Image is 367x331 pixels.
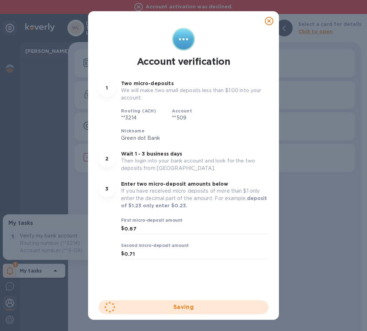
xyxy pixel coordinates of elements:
div: $ [121,223,124,234]
p: Green dot Bank [121,135,183,142]
p: Two micro-deposits [121,80,268,87]
label: First micro-deposit amount [121,219,182,223]
input: 0.00 [124,249,268,259]
b: Routing (ACH) [121,108,156,113]
p: 1 [106,84,108,91]
p: 3 [105,185,108,192]
p: Enter two micro-deposit amounts below [121,180,268,187]
b: Account [172,108,192,113]
p: Then login into your bank account and look for the two deposits from [GEOGRAPHIC_DATA]. [121,157,268,172]
b: Nickname [121,128,145,133]
h1: Account verification [137,56,231,67]
input: 0.00 [124,223,268,234]
label: Second micro-deposit amount [121,244,189,248]
p: 2 [105,155,108,162]
p: We will make two small deposits less than $1.00 into your account: [121,87,268,102]
div: $ [121,249,124,259]
p: If you have received micro deposits of more than $1 only enter the decimal part of the amount. Fo... [121,187,268,209]
p: Wait 1 - 3 business days [121,150,268,157]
